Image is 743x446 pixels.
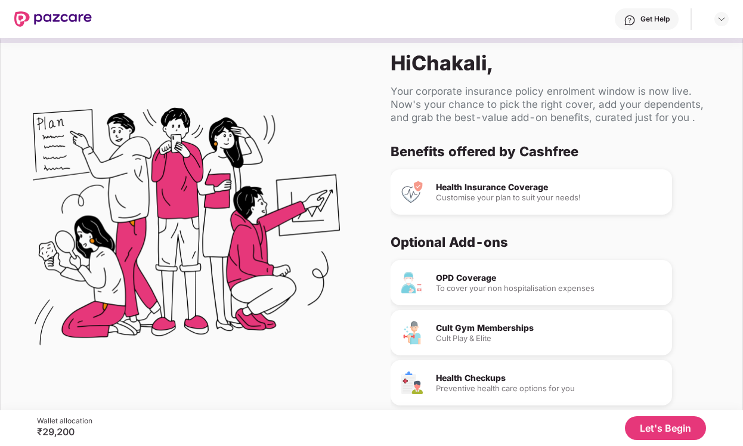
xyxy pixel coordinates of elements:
div: Get Help [640,14,670,24]
div: Wallet allocation [37,416,92,426]
div: Customise your plan to suit your needs! [436,194,662,202]
div: Health Checkups [436,374,662,382]
img: Health Checkups [400,371,424,395]
div: Cult Gym Memberships [436,324,662,332]
button: Let's Begin [625,416,706,440]
img: Health Insurance Coverage [400,180,424,204]
div: OPD Coverage [436,274,662,282]
div: Optional Add-ons [391,234,714,250]
div: Preventive health care options for you [436,385,662,392]
div: Your corporate insurance policy enrolment window is now live. Now's your chance to pick the right... [391,85,723,124]
img: New Pazcare Logo [14,11,92,27]
img: Cult Gym Memberships [400,321,424,345]
img: OPD Coverage [400,271,424,295]
div: To cover your non hospitalisation expenses [436,284,662,292]
img: Flex Benefits Illustration [33,77,340,384]
div: Health Insurance Coverage [436,183,662,191]
div: Benefits offered by Cashfree [391,143,714,160]
div: ₹29,200 [37,426,92,438]
img: svg+xml;base64,PHN2ZyBpZD0iRHJvcGRvd24tMzJ4MzIiIHhtbG5zPSJodHRwOi8vd3d3LnczLm9yZy8yMDAwL3N2ZyIgd2... [717,14,726,24]
div: Hi Chakali , [391,51,723,75]
img: svg+xml;base64,PHN2ZyBpZD0iSGVscC0zMngzMiIgeG1sbnM9Imh0dHA6Ly93d3cudzMub3JnLzIwMDAvc3ZnIiB3aWR0aD... [624,14,636,26]
div: Cult Play & Elite [436,335,662,342]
